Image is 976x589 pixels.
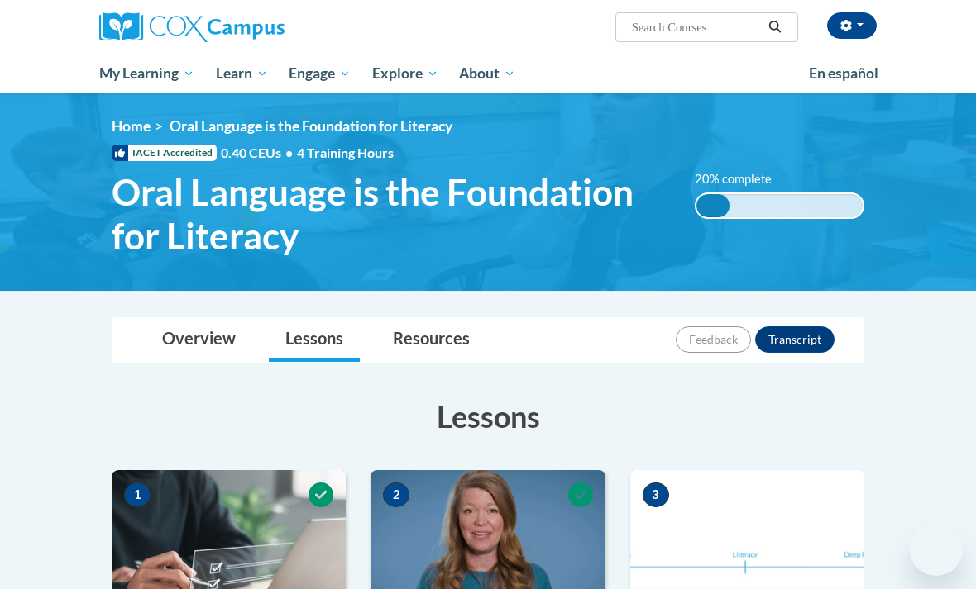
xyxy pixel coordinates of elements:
a: Overview [146,318,252,362]
button: Search [763,17,787,37]
a: Cox Campus [99,12,342,42]
button: Transcript [755,326,835,353]
a: My Learning [89,55,205,93]
span: 3 [643,482,669,507]
span: 0.40 CEUs [221,144,297,162]
label: 20% complete [695,170,790,188]
span: • [285,145,293,160]
button: Account Settings [827,12,877,39]
iframe: Button to launch messaging window, conversation in progress [910,523,963,576]
div: 20% complete [696,194,730,217]
a: Engage [278,55,361,93]
span: My Learning [99,64,194,83]
a: About [449,55,527,93]
span: Learn [216,64,268,83]
span: 2 [383,482,409,507]
a: Home [112,117,151,135]
div: Main menu [87,55,889,93]
button: Feedback [676,326,751,353]
span: About [459,64,515,83]
h3: Lessons [112,396,864,437]
img: Cox Campus [99,12,285,42]
span: Explore [372,64,438,83]
span: IACET Accredited [112,145,217,161]
span: Engage [289,64,351,83]
span: 1 [124,482,151,507]
a: Learn [205,55,279,93]
a: Resources [376,318,486,362]
a: Explore [361,55,449,93]
span: Oral Language is the Foundation for Literacy [112,170,670,258]
span: En español [809,64,878,82]
span: Oral Language is the Foundation for Literacy [170,117,452,135]
a: Lessons [269,318,360,362]
input: Search Courses [630,17,763,37]
span: 4 Training Hours [297,145,394,160]
a: En español [798,56,889,91]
